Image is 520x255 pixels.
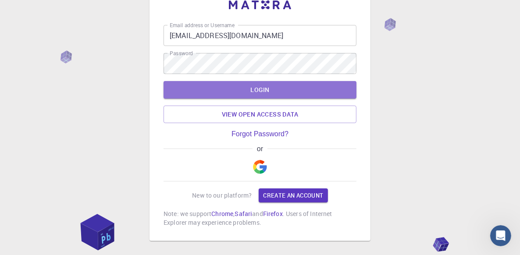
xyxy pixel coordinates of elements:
a: Create an account [259,188,328,202]
a: Forgot Password? [232,130,288,138]
div: Timur says… [7,60,168,130]
a: Safari [235,209,252,218]
button: Gif picker [28,188,35,195]
img: Profile image for Timur [18,71,32,85]
a: View open access data [164,106,356,123]
button: Send a message… [150,184,164,198]
span: Timur [39,74,55,81]
img: Google [253,160,267,174]
button: Emoji picker [14,188,21,195]
span: or [253,145,267,153]
p: New to our platform? [192,191,252,200]
h1: Timur [43,4,63,11]
div: Greetings! ✋ Let us know if you have any questions. We are here to help. [18,92,157,109]
button: go back [6,4,22,20]
img: Profile image for Timur [25,5,39,19]
button: Upload attachment [42,188,49,195]
button: Home [137,4,154,20]
button: Start recording [56,188,63,195]
div: Close [154,4,170,19]
label: Email address or Username [170,21,235,29]
p: Active over [DATE] [43,11,96,20]
a: Firefox [263,209,283,218]
textarea: Message… [7,170,168,184]
label: Password [170,50,193,57]
button: LOGIN [164,81,356,99]
a: Chrome [211,209,233,218]
iframe: Intercom live chat [490,225,511,246]
p: Note: we support , and . Users of Internet Explorer may experience problems. [164,209,356,227]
